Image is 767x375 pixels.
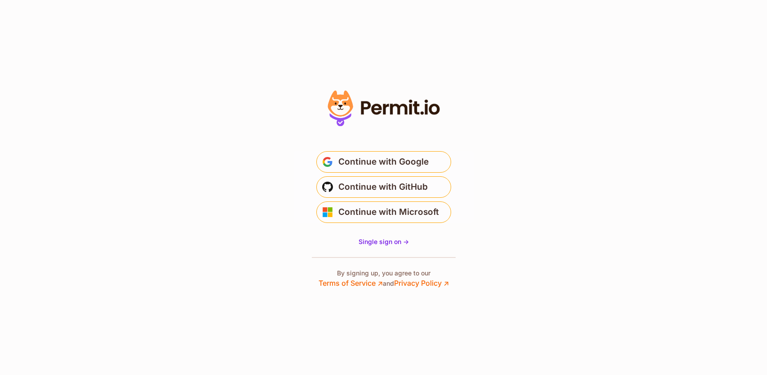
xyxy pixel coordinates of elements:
[359,238,409,245] span: Single sign on ->
[338,155,429,169] span: Continue with Google
[394,279,449,288] a: Privacy Policy ↗
[359,237,409,246] a: Single sign on ->
[316,176,451,198] button: Continue with GitHub
[338,180,428,194] span: Continue with GitHub
[338,205,439,219] span: Continue with Microsoft
[316,201,451,223] button: Continue with Microsoft
[316,151,451,173] button: Continue with Google
[319,279,383,288] a: Terms of Service ↗
[319,269,449,288] p: By signing up, you agree to our and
